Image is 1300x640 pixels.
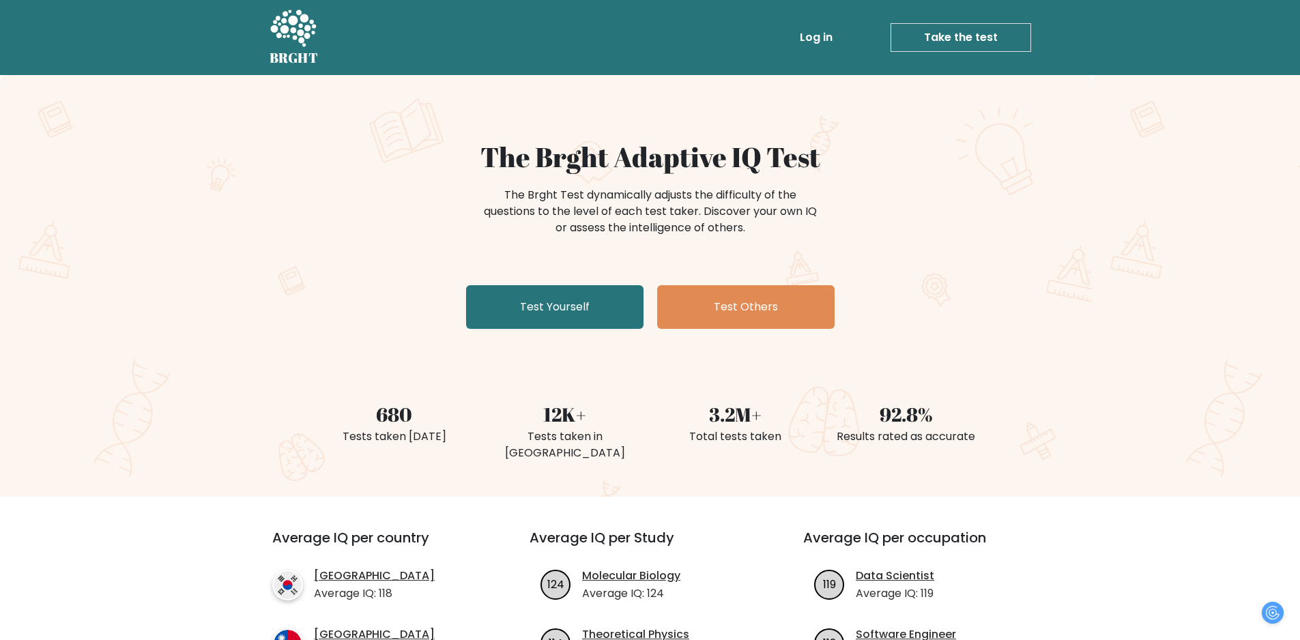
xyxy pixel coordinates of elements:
h3: Average IQ per occupation [803,529,1044,562]
div: 3.2M+ [659,400,813,428]
a: Log in [794,24,838,51]
a: Molecular Biology [582,568,680,584]
a: [GEOGRAPHIC_DATA] [314,568,435,584]
div: Tests taken [DATE] [317,428,472,445]
div: Total tests taken [659,428,813,445]
div: Tests taken in [GEOGRAPHIC_DATA] [488,428,642,461]
text: 124 [547,576,564,592]
div: 92.8% [829,400,983,428]
h3: Average IQ per country [272,529,480,562]
a: BRGHT [270,5,319,70]
div: Results rated as accurate [829,428,983,445]
img: country [272,570,303,600]
div: 680 [317,400,472,428]
div: 12K+ [488,400,642,428]
text: 119 [823,576,836,592]
p: Average IQ: 124 [582,585,680,602]
div: The Brght Test dynamically adjusts the difficulty of the questions to the level of each test take... [480,187,821,236]
h1: The Brght Adaptive IQ Test [317,141,983,173]
p: Average IQ: 118 [314,585,435,602]
h3: Average IQ per Study [530,529,770,562]
p: Average IQ: 119 [856,585,934,602]
a: Test Yourself [466,285,644,329]
h5: BRGHT [270,50,319,66]
a: Data Scientist [856,568,934,584]
a: Take the test [891,23,1031,52]
a: Test Others [657,285,835,329]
